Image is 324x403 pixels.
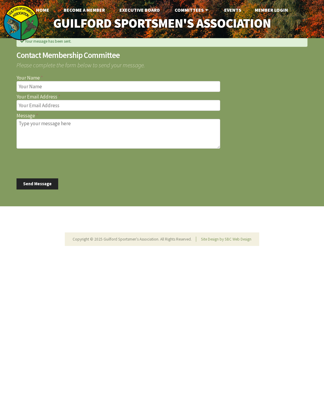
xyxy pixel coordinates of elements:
a: Events [219,4,246,16]
h2: Contact Membership Committee [16,51,307,59]
li: Copyright © 2025 Guilford Sportsmen's Association. All Rights Reserved. [73,237,196,242]
img: logo_sm.png [3,5,39,41]
a: Committees [170,4,214,16]
a: Site Design by SBC Web Design [201,237,251,242]
a: Become A Member [59,4,110,16]
label: Your Email Address [16,94,307,99]
div: Your message has been sent. [16,36,307,47]
a: Executive Board [115,4,165,16]
a: Home [31,4,54,16]
label: Message [16,113,307,118]
input: Your Name [16,81,220,92]
iframe: reCAPTCHA [16,151,108,174]
label: Your Name [16,75,307,80]
span: Please complete the form below to send your message. [16,59,307,68]
input: Your Email Address [16,100,220,111]
a: Member Login [250,4,293,16]
a: Guilford Sportsmen's Association [42,12,282,34]
button: Send Message [16,178,58,189]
